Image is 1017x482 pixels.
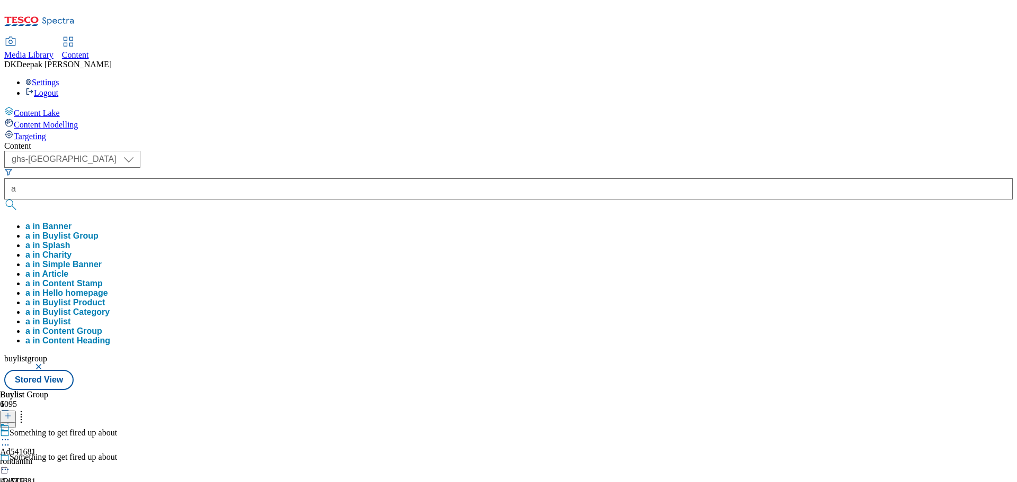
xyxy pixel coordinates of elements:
a: Content [62,38,89,60]
a: Settings [25,78,59,87]
button: a in Buylist [25,317,70,326]
button: Stored View [4,370,74,390]
button: a in Article [25,269,68,279]
span: Media Library [4,50,53,59]
button: a in Splash [25,241,70,250]
span: buylistgroup [4,354,47,363]
button: a in Hello homepage [25,288,108,298]
span: Hello homepage [42,288,108,297]
a: Content Modelling [4,118,1013,130]
span: Content Group [42,326,102,335]
span: Content Stamp [42,279,103,288]
span: DK [4,60,16,69]
span: Content [62,50,89,59]
div: a in [25,231,99,241]
button: a in Content Stamp [25,279,103,288]
div: Something to get fired up about [10,452,117,462]
div: a in [25,326,102,336]
div: a in [25,288,108,298]
button: a in Content Group [25,326,102,336]
span: Targeting [14,132,46,141]
svg: Search Filters [4,168,13,176]
button: a in Buylist Product [25,298,105,307]
input: Search [4,178,1013,199]
button: a in Buylist Group [25,231,99,241]
span: Content Modelling [14,120,78,129]
div: a in [25,279,103,288]
button: a in Content Heading [25,336,110,345]
span: Content Lake [14,108,60,117]
button: a in Buylist Category [25,307,110,317]
a: Content Lake [4,106,1013,118]
button: a in Banner [25,222,72,231]
button: a in Simple Banner [25,260,102,269]
a: Media Library [4,38,53,60]
div: Content [4,141,1013,151]
a: Logout [25,88,58,97]
a: Targeting [4,130,1013,141]
div: Something to get fired up about [10,428,117,438]
button: a in Charity [25,250,72,260]
span: Buylist Group [42,231,99,240]
span: Deepak [PERSON_NAME] [16,60,112,69]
